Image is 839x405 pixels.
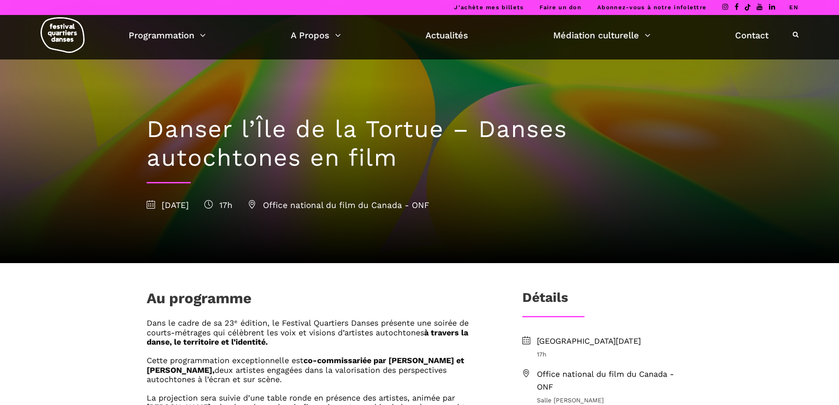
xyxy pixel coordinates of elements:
[147,356,494,384] h6: Cette programmation exceptionnelle est deux artistes engagées dans la valorisation des perspectiv...
[147,328,468,347] strong: à travers la danse, le territoire et l’identité.
[735,28,769,43] a: Contact
[537,349,693,359] span: 17h
[454,4,524,11] a: J’achète mes billets
[147,200,189,210] span: [DATE]
[147,115,693,172] h1: Danser l’Île de la Tortue – Danses autochtones en film
[522,290,568,312] h3: Détails
[789,4,798,11] a: EN
[553,28,651,43] a: Médiation culturelle
[537,395,693,405] span: Salle [PERSON_NAME]
[425,28,468,43] a: Actualités
[129,28,206,43] a: Programmation
[540,4,581,11] a: Faire un don
[537,335,693,348] span: [GEOGRAPHIC_DATA][DATE]
[147,318,494,347] h6: Dans le cadre de sa 23ᵉ édition, le Festival Quartiers Danses présente une soirée de courts-métra...
[248,200,429,210] span: Office national du film du Canada - ONF
[291,28,341,43] a: A Propos
[147,290,251,312] h1: Au programme
[537,368,693,394] span: Office national du film du Canada - ONF
[204,200,233,210] span: 17h
[597,4,706,11] a: Abonnez-vous à notre infolettre
[41,17,85,53] img: logo-fqd-med
[147,356,464,375] strong: co-commissariée par [PERSON_NAME] et [PERSON_NAME],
